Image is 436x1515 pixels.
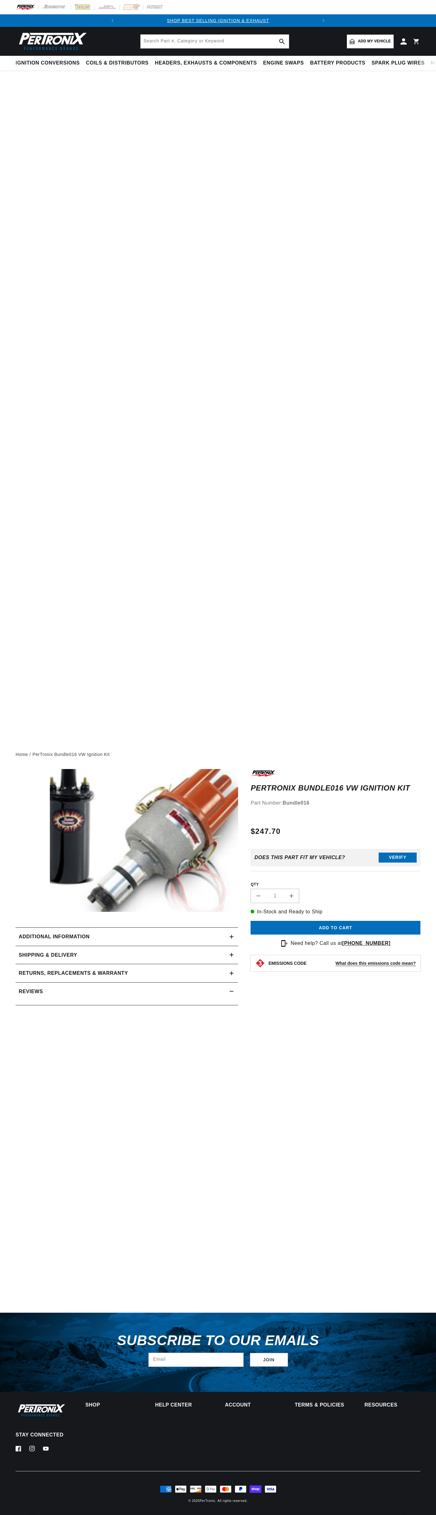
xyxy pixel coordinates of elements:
button: Subscribe [250,1353,288,1367]
strong: Bundle016 [283,800,309,806]
label: QTY [251,882,420,887]
summary: Headers, Exhausts & Components [152,56,260,70]
input: Email [149,1353,243,1367]
h3: Subscribe to our emails [117,1335,319,1346]
summary: Engine Swaps [260,56,307,70]
img: Pertronix [16,31,87,52]
input: Search Part #, Category or Keyword [141,35,289,48]
a: Home [16,751,28,758]
div: 1 of 2 [119,17,317,24]
summary: Ignition Conversions [16,56,83,70]
small: © 2025 . [188,1499,216,1503]
small: All rights reserved. [218,1499,248,1503]
button: Translation missing: en.sections.announcements.next_announcement [317,14,330,27]
nav: breadcrumbs [16,751,420,758]
div: Part Number: [251,799,420,807]
span: Ignition Conversions [16,60,80,66]
button: EMISSIONS CODEWhat does this emissions code mean? [268,960,416,966]
summary: Account [225,1403,281,1407]
div: Announcement [119,17,317,24]
strong: EMISSIONS CODE [268,961,306,966]
p: In-Stock and Ready to Ship [251,908,420,916]
summary: Additional information [16,928,238,946]
a: PerTronix [200,1499,215,1503]
button: Search Part #, Category or Keyword [275,35,289,48]
a: PerTronix Bundle016 VW Ignition Kit [32,751,110,758]
summary: Shipping & Delivery [16,946,238,964]
h2: Additional information [19,933,90,941]
div: Does This part fit My vehicle? [254,855,345,860]
span: Coils & Distributors [86,60,149,66]
summary: Reviews [16,983,238,1001]
a: [PHONE_NUMBER] [342,940,390,946]
span: $247.70 [251,826,280,837]
a: SHOP BEST SELLING IGNITION & EXHAUST [167,18,269,23]
span: Battery Products [310,60,365,66]
summary: Shop [85,1403,141,1407]
media-gallery: Gallery Viewer [16,769,238,915]
h1: PerTronix Bundle016 VW Ignition Kit [251,785,420,791]
span: Headers, Exhausts & Components [155,60,257,66]
summary: Coils & Distributors [83,56,152,70]
button: Add to cart [251,921,420,935]
span: Add my vehicle [358,38,391,44]
p: Need help? Call us at [290,939,390,947]
summary: Returns, Replacements & Warranty [16,964,238,982]
a: Add my vehicle [347,35,394,48]
span: Spark Plug Wires [371,60,424,66]
p: Stay Connected [16,1432,65,1438]
h2: Reviews [19,988,43,996]
summary: Spark Plug Wires [368,56,428,70]
summary: Terms & policies [295,1403,351,1407]
button: Translation missing: en.sections.announcements.previous_announcement [106,14,119,27]
summary: Help Center [155,1403,211,1407]
img: Emissions code [255,958,265,968]
h2: Returns, Replacements & Warranty [19,969,128,977]
img: Pertronix [16,1403,65,1418]
button: Verify [379,853,417,863]
summary: Resources [365,1403,420,1407]
summary: Battery Products [307,56,368,70]
strong: What does this emissions code mean? [335,961,416,966]
span: Engine Swaps [263,60,304,66]
h2: Shipping & Delivery [19,951,77,959]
